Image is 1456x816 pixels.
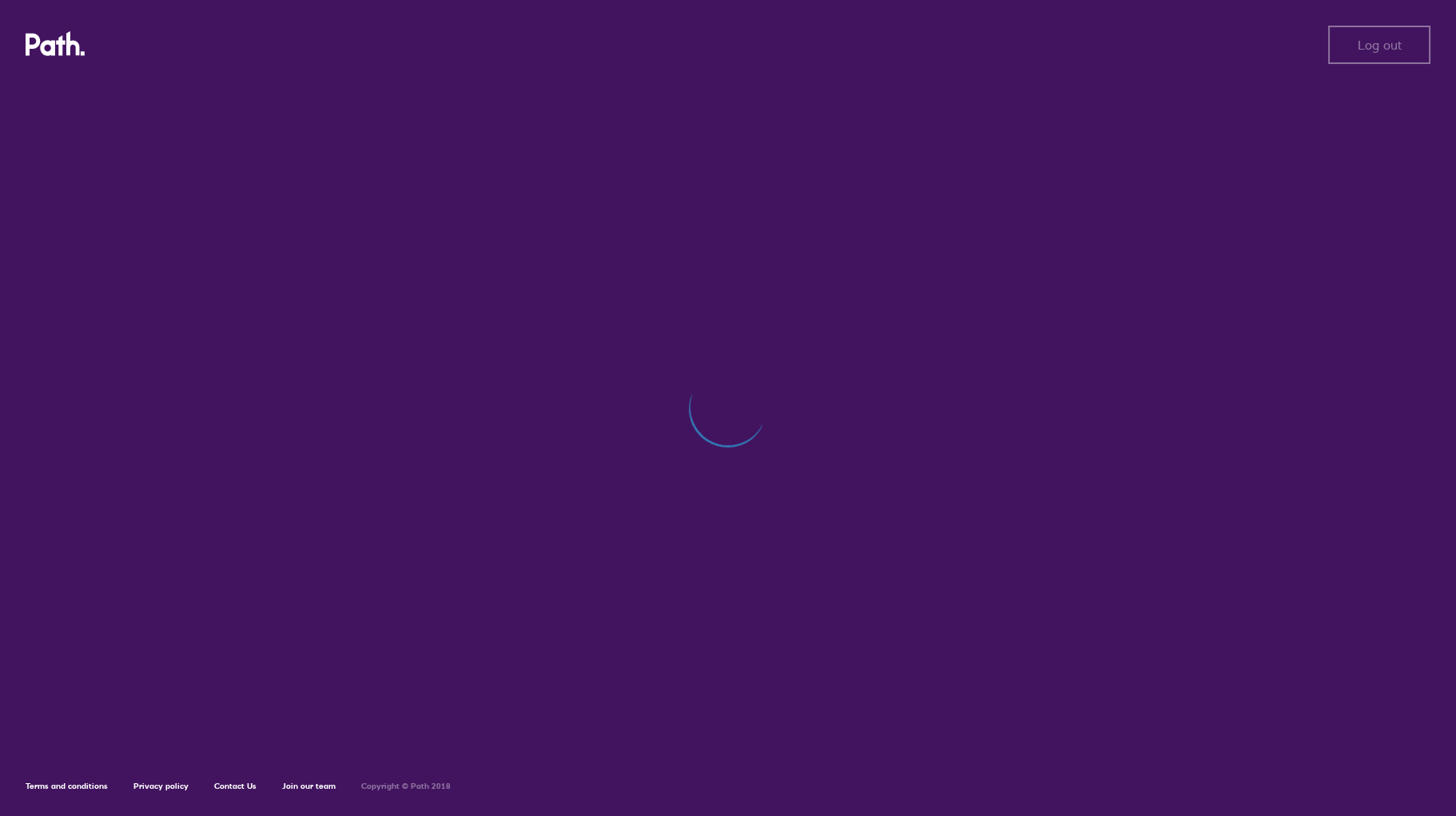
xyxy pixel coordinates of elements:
h6: Copyright © Path 2018 [361,782,451,791]
button: Log out [1328,26,1430,64]
span: Log out [1358,38,1402,52]
a: Privacy policy [133,781,189,791]
a: Join our team [282,781,336,791]
a: Contact Us [214,781,257,791]
a: Terms and conditions [26,781,108,791]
